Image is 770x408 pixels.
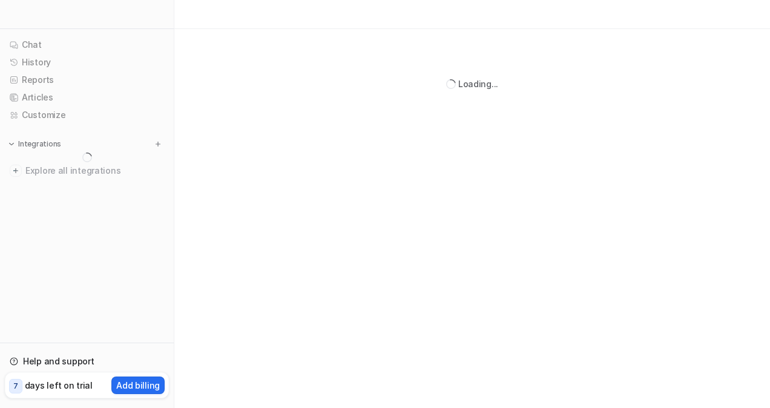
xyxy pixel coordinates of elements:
img: expand menu [7,140,16,148]
a: Chat [5,36,169,53]
p: Integrations [18,139,61,149]
img: explore all integrations [10,165,22,177]
a: Reports [5,71,169,88]
p: days left on trial [25,379,93,392]
div: Loading... [458,77,498,90]
button: Add billing [111,377,165,394]
p: Add billing [116,379,160,392]
button: Integrations [5,138,65,150]
p: 7 [13,381,18,392]
span: Explore all integrations [25,161,164,180]
img: menu_add.svg [154,140,162,148]
a: Customize [5,107,169,123]
a: Explore all integrations [5,162,169,179]
a: Articles [5,89,169,106]
a: Help and support [5,353,169,370]
a: History [5,54,169,71]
